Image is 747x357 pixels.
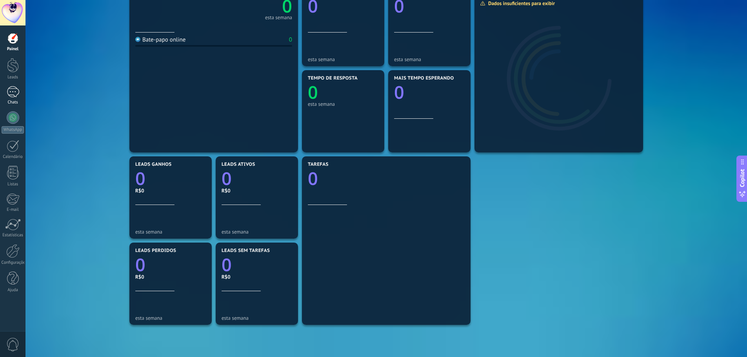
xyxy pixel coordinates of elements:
[222,167,292,190] a: 0
[2,75,24,80] div: Leads
[135,162,172,167] span: Leads ganhos
[222,274,292,280] div: R$0
[135,167,145,190] text: 0
[222,229,292,235] div: esta semana
[135,167,206,190] a: 0
[394,76,454,81] span: Mais tempo esperando
[135,315,206,321] div: esta semana
[222,253,232,277] text: 0
[2,207,24,212] div: E-mail
[394,56,465,62] div: esta semana
[2,100,24,105] div: Chats
[135,37,140,42] img: Bate-papo online
[135,274,206,280] div: R$0
[308,101,378,107] div: esta semana
[135,229,206,235] div: esta semana
[135,253,206,277] a: 0
[2,47,24,52] div: Painel
[2,260,24,265] div: Configurações
[222,187,292,194] div: R$0
[308,80,318,104] text: 0
[308,167,318,190] text: 0
[2,233,24,238] div: Estatísticas
[308,76,358,81] span: Tempo de resposta
[308,167,465,190] a: 0
[135,36,185,43] div: Bate-papo online
[394,80,404,104] text: 0
[2,288,24,293] div: Ajuda
[2,154,24,159] div: Calendário
[222,253,292,277] a: 0
[222,162,255,167] span: Leads ativos
[222,167,232,190] text: 0
[222,315,292,321] div: esta semana
[289,36,292,43] div: 0
[265,16,292,20] div: esta semana
[308,162,329,167] span: Tarefas
[738,169,746,187] span: Copilot
[308,56,378,62] div: esta semana
[222,248,270,254] span: Leads sem tarefas
[135,248,176,254] span: Leads perdidos
[135,187,206,194] div: R$0
[2,182,24,187] div: Listas
[135,253,145,277] text: 0
[2,126,24,134] div: WhatsApp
